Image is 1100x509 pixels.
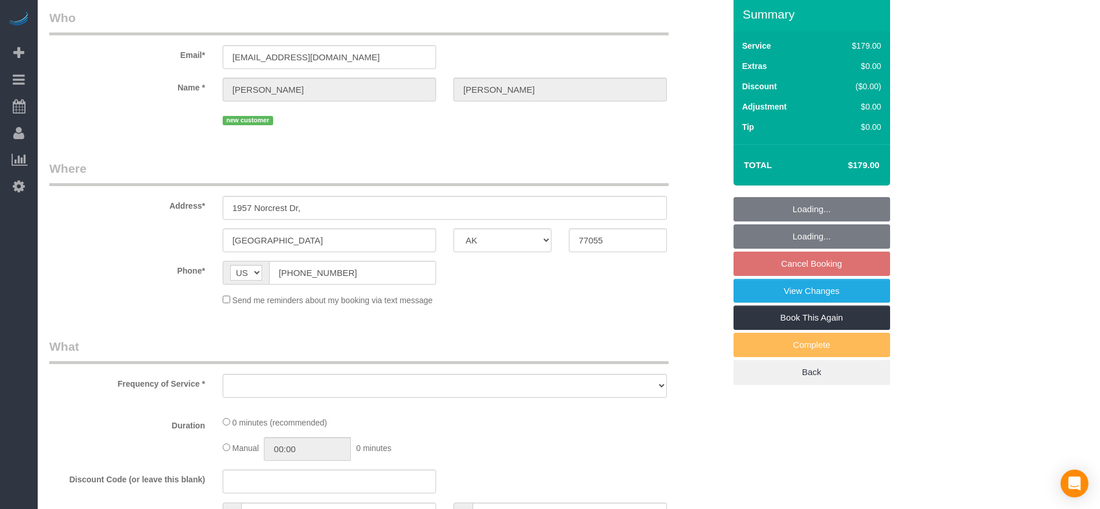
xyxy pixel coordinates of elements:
div: $0.00 [827,101,881,112]
span: new customer [223,116,273,125]
a: Back [734,360,890,384]
label: Service [742,40,771,52]
label: Address* [41,196,214,212]
legend: What [49,338,669,364]
input: City* [223,228,436,252]
a: Book This Again [734,306,890,330]
img: Automaid Logo [7,12,30,28]
div: ($0.00) [827,81,881,92]
div: $179.00 [827,40,881,52]
label: Extras [742,60,767,72]
div: $0.00 [827,60,881,72]
a: View Changes [734,279,890,303]
label: Email* [41,45,214,61]
strong: Total [744,160,772,170]
label: Frequency of Service * [41,374,214,390]
label: Adjustment [742,101,787,112]
input: First Name* [223,78,436,101]
label: Phone* [41,261,214,277]
input: Phone* [269,261,436,285]
div: Open Intercom Messenger [1061,470,1088,497]
label: Duration [41,416,214,431]
label: Discount [742,81,777,92]
input: Email* [223,45,436,69]
input: Last Name* [453,78,667,101]
h4: $179.00 [813,161,879,170]
input: Zip Code* [569,228,667,252]
span: 0 minutes (recommended) [233,418,327,427]
legend: Where [49,160,669,186]
span: 0 minutes [356,443,391,453]
label: Name * [41,78,214,93]
label: Discount Code (or leave this blank) [41,470,214,485]
label: Tip [742,121,754,133]
span: Send me reminders about my booking via text message [233,296,433,305]
legend: Who [49,9,669,35]
div: $0.00 [827,121,881,133]
h3: Summary [743,8,884,21]
span: Manual [233,443,259,453]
